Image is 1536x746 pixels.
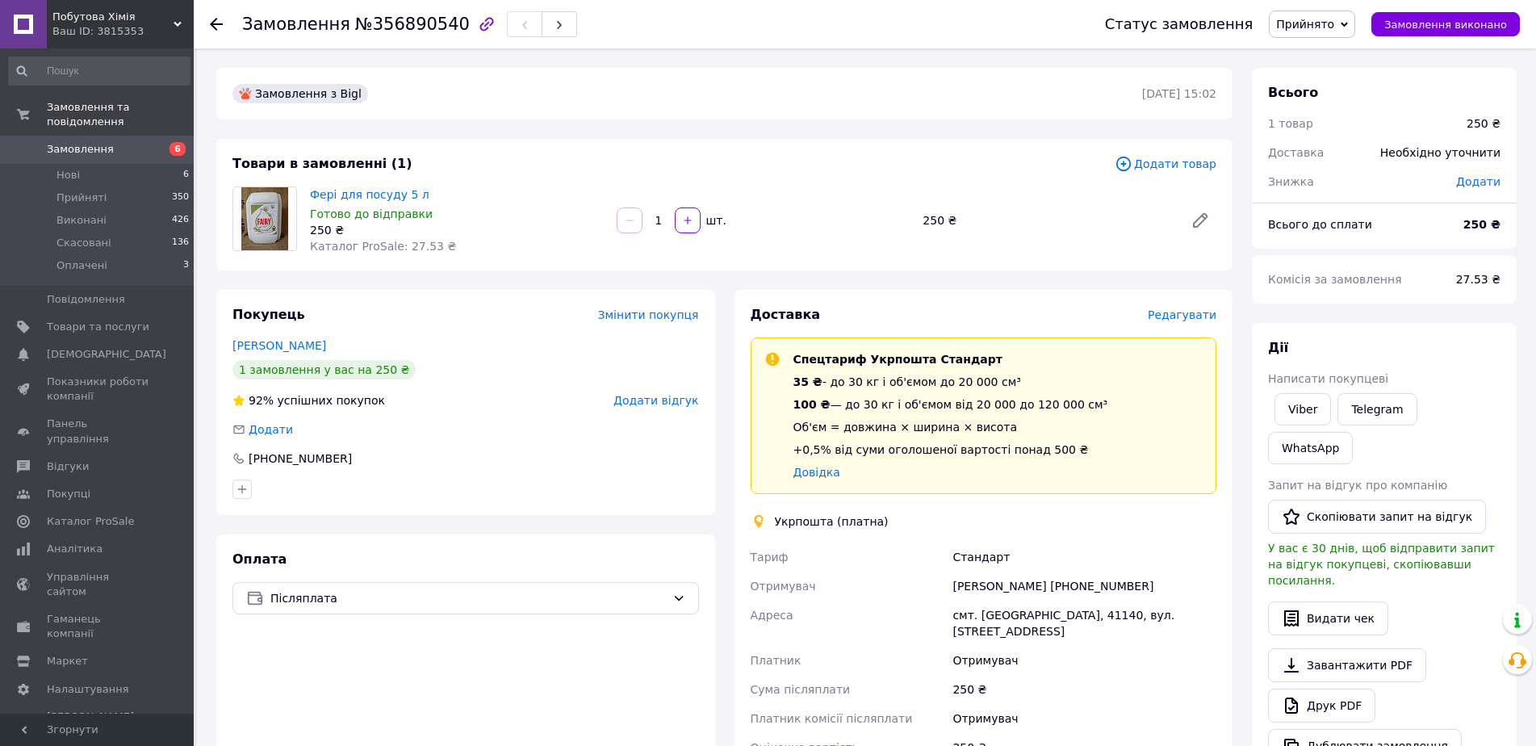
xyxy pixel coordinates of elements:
[949,646,1220,675] div: Отримувач
[172,236,189,250] span: 136
[310,207,433,220] span: Готово до відправки
[47,320,149,334] span: Товари та послуги
[8,57,190,86] input: Пошук
[1384,19,1507,31] span: Замовлення виконано
[355,15,470,34] span: №356890540
[47,682,129,697] span: Налаштування
[183,168,189,182] span: 6
[1268,372,1388,385] span: Написати покупцеві
[210,16,223,32] div: Повернутися назад
[1467,115,1500,132] div: 250 ₴
[47,542,103,556] span: Аналітика
[1268,479,1447,492] span: Запит на відгук про компанію
[232,360,416,379] div: 1 замовлення у вас на 250 ₴
[47,100,194,129] span: Замовлення та повідомлення
[702,212,728,228] div: шт.
[172,213,189,228] span: 426
[751,654,801,667] span: Платник
[949,675,1220,704] div: 250 ₴
[1142,87,1216,100] time: [DATE] 15:02
[793,419,1108,435] div: Об'єм = довжина × ширина × висота
[751,609,793,622] span: Адреса
[613,394,698,407] span: Додати відгук
[57,191,107,205] span: Прийняті
[232,307,305,322] span: Покупець
[1268,432,1353,464] a: WhatsApp
[793,396,1108,413] div: — до 30 кг і об'ємом від 20 000 до 120 000 см³
[598,308,699,321] span: Змінити покупця
[793,398,831,411] span: 100 ₴
[57,168,80,182] span: Нові
[1268,340,1288,355] span: Дії
[47,417,149,446] span: Панель управління
[47,570,149,599] span: Управління сайтом
[949,704,1220,733] div: Отримувач
[1268,689,1375,723] a: Друк PDF
[47,292,125,307] span: Повідомлення
[1371,135,1510,170] div: Необхідно уточнити
[1268,85,1318,100] span: Всього
[232,156,412,171] span: Товари в замовленні (1)
[249,394,274,407] span: 92%
[1184,204,1216,237] a: Редагувати
[1371,12,1520,36] button: Замовлення виконано
[310,222,604,238] div: 250 ₴
[47,487,90,501] span: Покупці
[751,551,789,564] span: Тариф
[52,10,174,24] span: Побутова Хімія
[242,15,350,34] span: Замовлення
[52,24,194,39] div: Ваш ID: 3815353
[232,392,385,409] div: успішних покупок
[232,551,287,567] span: Оплата
[310,188,429,201] a: Фері для посуду 5 л
[183,258,189,273] span: 3
[1274,393,1331,425] a: Viber
[47,514,134,529] span: Каталог ProSale
[751,580,816,593] span: Отримувач
[949,572,1220,601] div: [PERSON_NAME] [PHONE_NUMBER]
[1276,18,1334,31] span: Прийнято
[232,84,368,103] div: Замовлення з Bigl
[47,347,166,362] span: [DEMOGRAPHIC_DATA]
[1115,155,1216,173] span: Додати товар
[1268,175,1314,188] span: Знижка
[241,187,289,250] img: Фері для посуду 5 л
[1268,648,1426,682] a: Завантажити PDF
[1268,146,1324,159] span: Доставка
[1148,308,1216,321] span: Редагувати
[949,543,1220,572] div: Стандарт
[1268,273,1402,286] span: Комісія за замовлення
[1337,393,1417,425] a: Telegram
[47,459,89,474] span: Відгуки
[172,191,189,205] span: 350
[170,142,186,156] span: 6
[249,423,293,436] span: Додати
[793,466,840,479] a: Довідка
[1268,117,1313,130] span: 1 товар
[1268,542,1495,587] span: У вас є 30 днів, щоб відправити запит на відгук покупцеві, скопіювавши посилання.
[232,339,326,352] a: [PERSON_NAME]
[270,589,666,607] span: Післяплата
[1268,601,1388,635] button: Видати чек
[47,612,149,641] span: Гаманець компанії
[793,442,1108,458] div: +0,5% від суми оголошеної вартості понад 500 ₴
[1456,175,1500,188] span: Додати
[57,213,107,228] span: Виконані
[47,142,114,157] span: Замовлення
[310,240,456,253] span: Каталог ProSale: 27.53 ₴
[751,683,851,696] span: Сума післяплати
[47,654,88,668] span: Маркет
[47,375,149,404] span: Показники роботи компанії
[793,374,1108,390] div: - до 30 кг і об'ємом до 20 000 см³
[57,236,111,250] span: Скасовані
[771,513,893,530] div: Укрпошта (платна)
[949,601,1220,646] div: смт. [GEOGRAPHIC_DATA], 41140, вул. [STREET_ADDRESS]
[1105,16,1253,32] div: Статус замовлення
[916,209,1178,232] div: 250 ₴
[1463,218,1500,231] b: 250 ₴
[57,258,107,273] span: Оплачені
[751,307,821,322] span: Доставка
[1268,218,1372,231] span: Всього до сплати
[247,451,354,467] div: [PHONE_NUMBER]
[751,712,913,725] span: Платник комісії післяплати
